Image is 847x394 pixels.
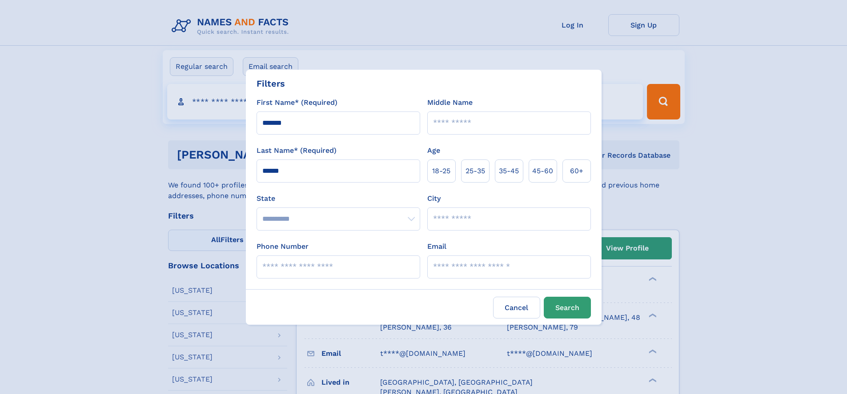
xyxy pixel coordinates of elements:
[257,193,420,204] label: State
[427,241,446,252] label: Email
[427,145,440,156] label: Age
[257,97,337,108] label: First Name* (Required)
[257,145,337,156] label: Last Name* (Required)
[427,97,473,108] label: Middle Name
[432,166,450,176] span: 18‑25
[544,297,591,318] button: Search
[532,166,553,176] span: 45‑60
[427,193,441,204] label: City
[499,166,519,176] span: 35‑45
[257,77,285,90] div: Filters
[493,297,540,318] label: Cancel
[466,166,485,176] span: 25‑35
[257,241,309,252] label: Phone Number
[570,166,583,176] span: 60+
